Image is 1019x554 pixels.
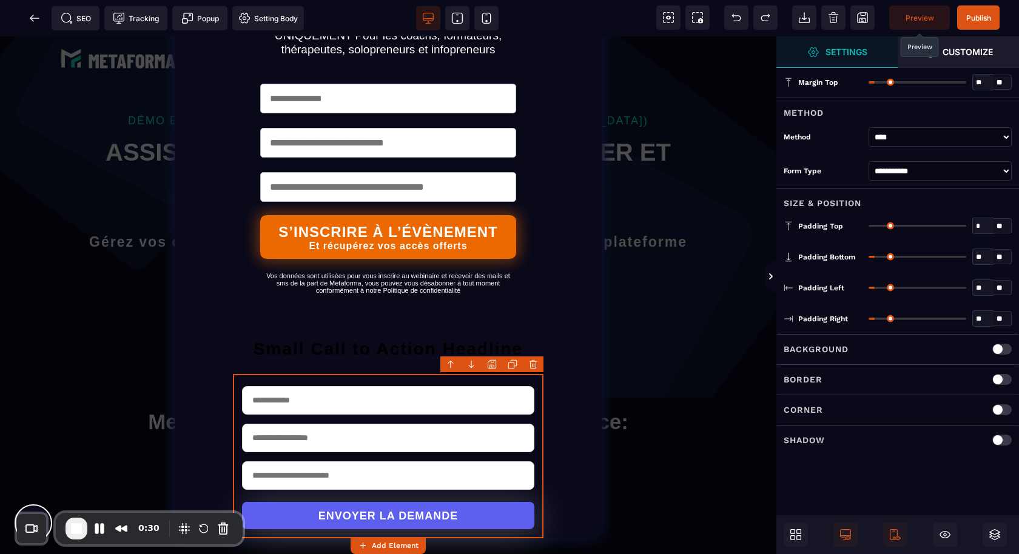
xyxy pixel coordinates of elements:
span: Open Style Manager [898,36,1019,68]
span: Screenshot [685,5,710,30]
p: Corner [784,402,823,417]
span: Cmd Hidden Block [933,522,957,547]
span: Padding Top [798,221,843,231]
button: S’INSCRIRE À L’ÉVÈNEMENTEt récupérez vos accès offerts [260,179,516,222]
p: Background [784,342,849,356]
span: View mobile [474,6,499,30]
div: Size & Position [776,188,1019,210]
span: Publish [966,13,991,22]
span: View desktop [416,6,440,30]
span: Save [850,5,875,30]
span: Open Sub Layers [983,522,1007,547]
strong: Customize [943,47,993,56]
span: View components [656,5,681,30]
div: Method [784,131,863,143]
button: Add Element [351,537,426,554]
strong: Add Element [372,541,419,550]
h2: Small Call to Action Headline [233,297,543,329]
h2: Vos données sont utilisées pour vous inscrire au webinaire et recevoir des mails et sms de la par... [260,230,516,264]
span: Is Show Mobile [883,522,907,547]
span: Tracking [113,12,159,24]
p: Shadow [784,433,825,447]
div: Method [776,98,1019,120]
span: Open Import Webpage [792,5,816,30]
div: Form Type [784,165,863,177]
span: Popup [181,12,219,24]
span: Padding Bottom [798,252,855,262]
span: Margin Top [798,78,838,87]
button: ENVOYER LA DEMANDE [242,466,534,493]
span: Redo [753,5,778,30]
span: Preview [906,13,934,22]
span: Open Style Manager [776,36,898,68]
span: Is Show Desktop [833,522,858,547]
span: Padding Right [798,314,848,324]
span: Preview [889,5,950,30]
span: Undo [724,5,748,30]
span: Create Alert Modal [172,6,227,30]
span: Back [22,6,47,30]
span: Open Blocks [784,522,808,547]
span: Clear [821,5,846,30]
span: Tracking code [104,6,167,30]
strong: Settings [826,47,867,56]
span: Seo meta data [52,6,99,30]
span: Setting Body [238,12,298,24]
span: Toggle Views [776,259,789,295]
span: View tablet [445,6,469,30]
span: Save [957,5,1000,30]
span: Padding Left [798,283,844,293]
p: Border [784,372,822,387]
span: SEO [61,12,91,24]
span: Favicon [232,6,304,30]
